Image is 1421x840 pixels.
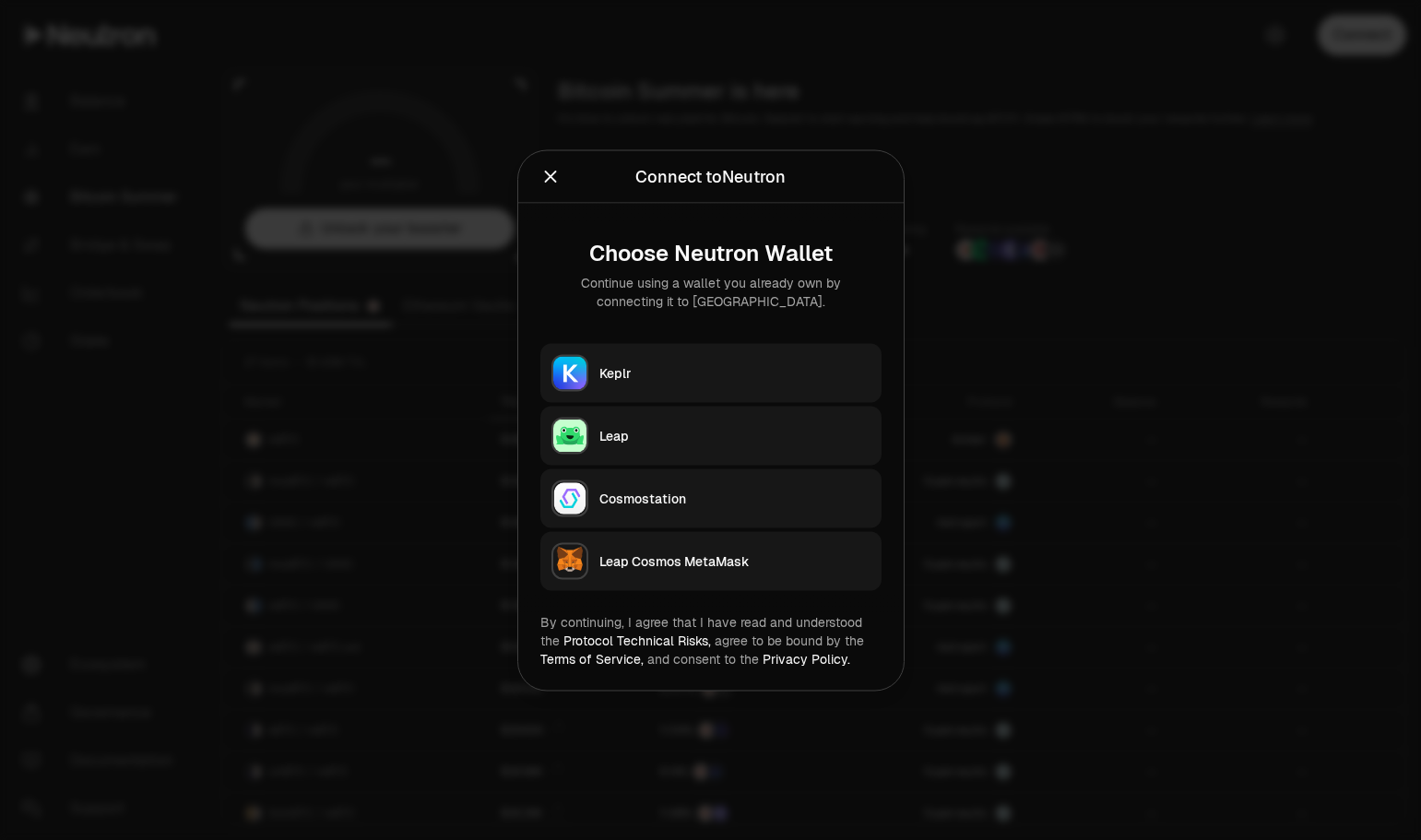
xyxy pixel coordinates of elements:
[553,544,586,577] img: Leap Cosmos MetaMask
[553,481,586,515] img: Cosmostation
[599,489,870,507] div: Cosmostation
[540,531,882,590] button: Leap Cosmos MetaMaskLeap Cosmos MetaMask
[540,343,882,402] button: KeplrKeplr
[563,632,711,648] a: Protocol Technical Risks,
[553,356,586,389] img: Keplr
[540,650,644,667] a: Terms of Service,
[540,406,882,465] button: LeapLeap
[599,363,870,382] div: Keplr
[540,163,561,189] button: Close
[540,612,882,668] div: By continuing, I agree that I have read and understood the agree to be bound by the and consent t...
[540,468,882,527] button: CosmostationCosmostation
[555,240,867,266] div: Choose Neutron Wallet
[555,273,867,310] div: Continue using a wallet you already own by connecting it to [GEOGRAPHIC_DATA].
[599,426,870,444] div: Leap
[763,650,850,667] a: Privacy Policy.
[553,419,586,452] img: Leap
[599,551,870,570] div: Leap Cosmos MetaMask
[635,163,786,189] div: Connect to Neutron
